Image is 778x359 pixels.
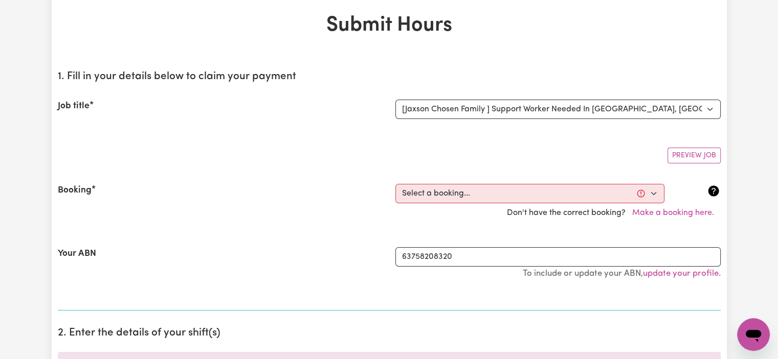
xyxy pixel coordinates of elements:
button: Preview Job [668,148,721,163]
label: Job title [58,100,90,113]
a: update your profile [643,269,719,278]
h2: 2. Enter the details of your shift(s) [58,327,721,340]
label: Your ABN [58,247,96,260]
iframe: Button to launch messaging window [737,318,770,351]
small: To include or update your ABN, . [523,269,721,278]
label: Booking [58,184,92,197]
h1: Submit Hours [58,13,721,38]
span: Don't have the correct booking? [507,209,721,217]
h2: 1. Fill in your details below to claim your payment [58,70,721,83]
button: Make a booking here. [626,203,721,223]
